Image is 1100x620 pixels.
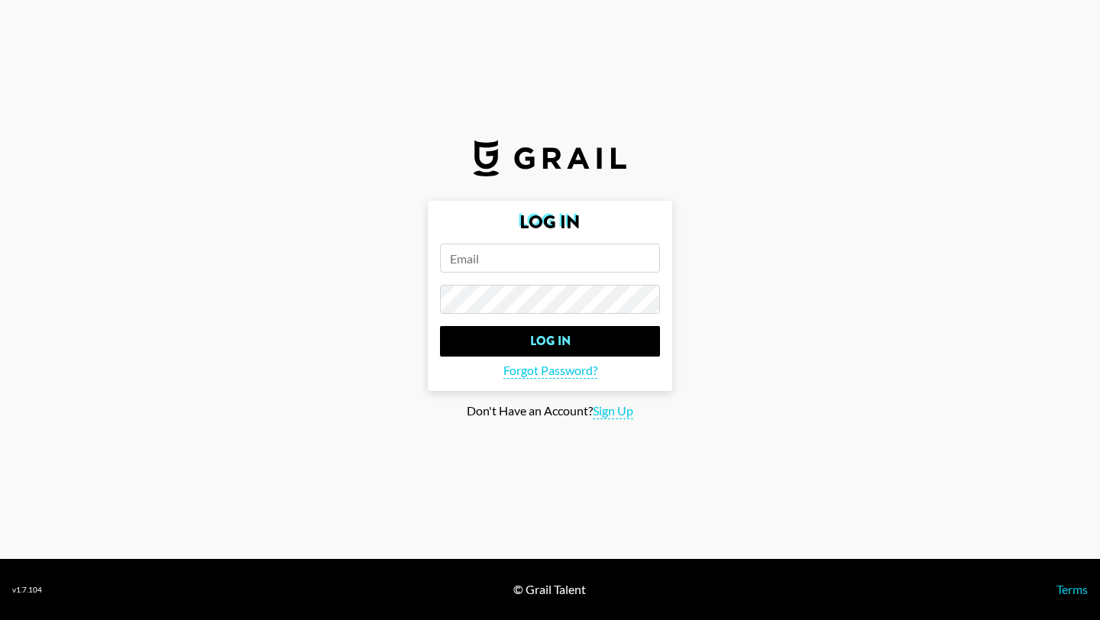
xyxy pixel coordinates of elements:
[440,244,660,273] input: Email
[513,582,586,597] div: © Grail Talent
[503,363,597,379] span: Forgot Password?
[593,403,633,419] span: Sign Up
[440,326,660,357] input: Log In
[440,213,660,231] h2: Log In
[474,140,626,176] img: Grail Talent Logo
[12,403,1088,419] div: Don't Have an Account?
[1056,582,1088,596] a: Terms
[12,585,42,595] div: v 1.7.104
